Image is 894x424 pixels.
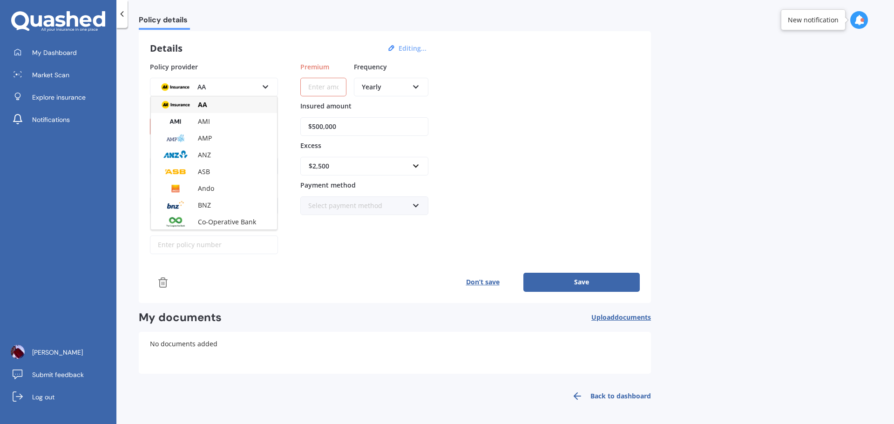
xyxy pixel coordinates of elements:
[300,141,321,150] span: Excess
[150,42,183,54] h3: Details
[150,181,185,189] span: Policy type
[158,115,193,128] img: AMI-text-1.webp
[32,370,84,379] span: Submit feedback
[198,167,210,176] span: ASB
[7,88,116,107] a: Explore insurance
[158,132,193,145] img: AMP.webp
[198,201,211,209] span: BNZ
[158,81,192,94] img: AA.webp
[7,388,116,406] a: Log out
[198,184,214,193] span: Ando
[150,220,196,229] span: Policy number
[158,82,258,92] div: AA
[7,43,116,62] a: My Dashboard
[11,345,25,359] img: ACg8ocLY-xyq4VOT6fwVD4Ik9J5gvQLZxiHYJvRTDQj4mrWFByDXIAk=s96-c
[198,100,207,109] span: AA
[591,310,651,325] button: Uploaddocuments
[158,215,193,229] img: operativebank.png
[150,157,278,175] input: Enter address
[198,117,210,126] span: AMI
[158,98,193,111] img: AA.webp
[309,161,409,171] div: $2,500
[198,150,211,159] span: ANZ
[7,343,116,362] a: [PERSON_NAME]
[158,199,193,212] img: BNZ.png
[300,101,352,110] span: Insured amount
[139,15,190,28] span: Policy details
[308,201,408,211] div: Select payment method
[32,348,83,357] span: [PERSON_NAME]
[300,181,356,189] span: Payment method
[139,332,651,374] div: No documents added
[158,148,193,162] img: ANZ.png
[354,62,387,71] span: Frequency
[32,48,77,57] span: My Dashboard
[442,273,523,291] button: Don’t save
[7,365,116,384] a: Submit feedback
[198,134,212,142] span: AMP
[300,62,329,71] span: Premium
[198,217,256,226] span: Co-Operative Bank
[32,392,54,402] span: Log out
[396,44,429,53] button: Editing...
[158,182,193,195] img: Ando.png
[158,165,193,178] img: ASB.png
[566,385,651,407] a: Back to dashboard
[300,117,428,136] input: Enter amount
[150,101,193,110] span: Renewal date
[615,313,651,322] span: documents
[32,115,70,124] span: Notifications
[32,93,86,102] span: Explore insurance
[7,110,116,129] a: Notifications
[32,70,69,80] span: Market Scan
[150,141,201,150] span: Insured address
[362,82,408,92] div: Yearly
[523,273,640,291] button: Save
[150,236,278,254] input: Enter policy number
[139,310,222,325] h2: My documents
[788,15,839,25] div: New notification
[7,66,116,84] a: Market Scan
[300,78,346,96] input: Enter amount
[591,314,651,321] span: Upload
[150,62,198,71] span: Policy provider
